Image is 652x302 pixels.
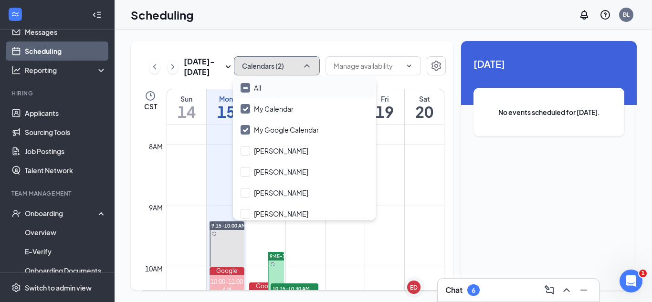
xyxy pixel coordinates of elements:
svg: Analysis [11,65,21,75]
div: Switch to admin view [25,283,92,292]
svg: ChevronUp [561,284,572,296]
div: 9am [147,202,165,213]
div: Google [210,267,244,275]
svg: Sync [212,231,217,236]
svg: ChevronRight [168,61,178,73]
span: 1 [639,270,647,277]
h1: 15 [207,104,246,120]
button: ChevronRight [168,60,178,74]
svg: UserCheck [11,208,21,218]
div: ED [410,283,418,292]
span: 9:45-10:45 AM [270,253,304,260]
svg: ChevronUp [302,61,312,71]
div: Hiring [11,89,105,97]
a: Applicants [25,104,106,123]
div: Fri [365,94,404,104]
input: Manage availability [334,61,401,71]
svg: Notifications [578,9,590,21]
a: September 19, 2025 [365,89,404,125]
iframe: Intercom live chat [620,270,642,292]
a: September 14, 2025 [167,89,206,125]
button: Minimize [576,282,591,298]
a: Settings [427,56,446,77]
h3: [DATE] - [DATE] [184,56,222,77]
div: Onboarding [25,208,98,218]
svg: Settings [11,283,21,292]
div: Sun [167,94,206,104]
div: Reporting [25,65,107,75]
svg: Clock [145,90,156,102]
svg: QuestionInfo [599,9,611,21]
a: Job Postings [25,142,106,161]
button: ChevronUp [559,282,574,298]
h1: 20 [405,104,444,120]
div: Google [249,282,284,290]
span: [DATE] [473,56,624,71]
a: E-Verify [25,242,106,261]
a: Talent Network [25,161,106,180]
div: 6 [472,286,475,294]
div: Team Management [11,189,105,198]
span: CST [144,102,157,111]
span: 10:15-10:30 AM [271,283,318,293]
div: BL [623,10,630,19]
div: 10am [143,263,165,274]
a: Sourcing Tools [25,123,106,142]
svg: Settings [431,60,442,72]
h1: 19 [365,104,404,120]
svg: SmallChevronDown [222,61,234,73]
svg: Collapse [92,10,102,20]
svg: ComposeMessage [544,284,555,296]
a: Scheduling [25,42,106,61]
div: Sat [405,94,444,104]
svg: Sync [270,262,275,267]
h3: Chat [445,285,463,295]
a: Messages [25,22,106,42]
span: No events scheduled for [DATE]. [493,107,605,117]
svg: ChevronDown [405,62,413,70]
a: September 15, 2025 [207,89,246,125]
button: ChevronLeft [149,60,160,74]
button: Settings [427,56,446,75]
svg: Minimize [578,284,589,296]
svg: WorkstreamLogo [11,10,20,19]
a: September 20, 2025 [405,89,444,125]
svg: ChevronLeft [150,61,159,73]
div: 10:00-11:00 AM [210,278,244,294]
a: Onboarding Documents [25,261,106,280]
h1: Scheduling [131,7,194,23]
h1: 14 [167,104,206,120]
span: 9:15-10:00 AM [211,222,246,229]
div: 8am [147,141,165,152]
button: Calendars (2)ChevronUp [234,56,320,75]
a: Overview [25,223,106,242]
button: ComposeMessage [542,282,557,298]
div: Mon [207,94,246,104]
